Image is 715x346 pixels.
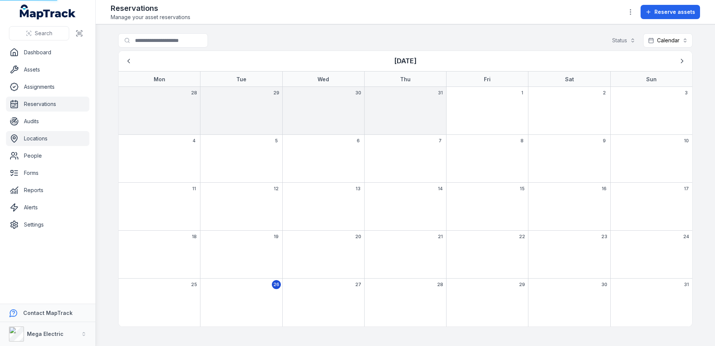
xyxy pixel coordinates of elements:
[683,234,689,240] span: 24
[192,186,196,192] span: 11
[437,282,443,288] span: 28
[6,200,89,215] a: Alerts
[601,282,607,288] span: 30
[643,33,693,48] button: Calendar
[122,54,136,68] button: Previous
[119,51,692,327] div: August 2025
[6,166,89,180] a: Forms
[154,76,165,82] strong: Mon
[193,138,196,144] span: 4
[35,30,52,37] span: Search
[520,186,525,192] span: 15
[675,54,689,68] button: Next
[602,186,607,192] span: 16
[27,331,64,337] strong: Mega Electric
[20,4,76,19] a: MapTrack
[607,33,640,48] button: Status
[274,234,279,240] span: 19
[317,76,329,82] strong: Wed
[6,148,89,163] a: People
[438,186,443,192] span: 14
[6,114,89,129] a: Audits
[519,234,525,240] span: 22
[111,13,190,21] span: Manage your asset reservations
[438,234,443,240] span: 21
[273,282,279,288] span: 26
[684,282,689,288] span: 31
[646,76,657,82] strong: Sun
[6,183,89,198] a: Reports
[6,97,89,112] a: Reservations
[275,138,278,144] span: 5
[9,26,69,40] button: Search
[6,131,89,146] a: Locations
[6,79,89,94] a: Assignments
[23,310,73,316] strong: Contact MapTrack
[191,282,197,288] span: 25
[641,5,700,19] button: Reserve assets
[111,3,190,13] h2: Reservations
[355,90,361,96] span: 30
[601,234,607,240] span: 23
[6,45,89,60] a: Dashboard
[6,62,89,77] a: Assets
[654,8,695,16] span: Reserve assets
[394,56,417,66] h3: [DATE]
[684,138,689,144] span: 10
[685,90,688,96] span: 3
[357,138,360,144] span: 6
[355,282,361,288] span: 27
[603,90,606,96] span: 2
[192,234,197,240] span: 18
[356,186,360,192] span: 13
[439,138,442,144] span: 7
[236,76,246,82] strong: Tue
[565,76,574,82] strong: Sat
[355,234,361,240] span: 20
[400,76,411,82] strong: Thu
[684,186,689,192] span: 17
[519,282,525,288] span: 29
[438,90,443,96] span: 31
[6,217,89,232] a: Settings
[521,90,523,96] span: 1
[603,138,606,144] span: 9
[521,138,524,144] span: 8
[191,90,197,96] span: 28
[484,76,491,82] strong: Fri
[273,90,279,96] span: 29
[274,186,279,192] span: 12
